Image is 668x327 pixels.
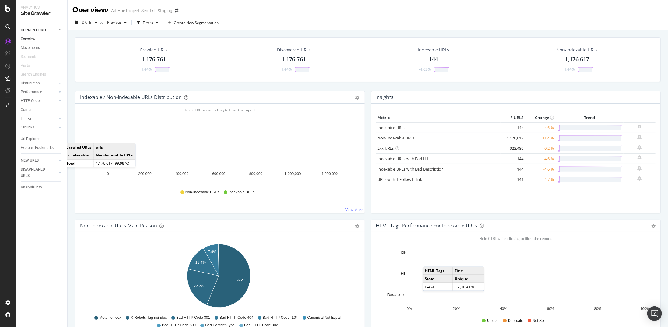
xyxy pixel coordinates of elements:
span: Bad HTTP Code -104 [263,315,298,320]
text: 22.2% [194,284,204,289]
text: 0 [107,172,109,176]
div: Segments [21,54,37,60]
div: Analytics [21,5,62,10]
div: DISAPPEARED URLS [21,166,51,179]
div: Non-Indexable URLs Main Reason [80,223,157,229]
div: Distribution [21,80,40,86]
a: Inlinks [21,115,57,122]
text: 1,200,000 [322,172,338,176]
div: Outlinks [21,124,34,131]
div: HTML Tags Performance for Indexable URLs [376,223,477,229]
a: CURRENT URLS [21,27,57,33]
svg: A chart. [80,113,358,184]
div: Overview [21,36,35,42]
div: Inlinks [21,115,31,122]
div: Url Explorer [21,136,40,142]
a: Analysis Info [21,184,63,191]
text: 60% [547,307,554,311]
a: HTTP Codes [21,98,57,104]
td: +1.4 % [525,133,555,143]
text: 13.4% [195,260,206,265]
text: 1,000,000 [285,172,301,176]
text: 400,000 [175,172,189,176]
td: -4.6 % [525,122,555,133]
td: Is Indexable [64,151,93,159]
a: Url Explorer [21,136,63,142]
th: Metric [376,113,501,122]
svg: A chart. [80,242,358,312]
a: URLs with 1 Follow Inlink [378,177,422,182]
div: Analysis Info [21,184,42,191]
td: -4.7 % [525,174,555,185]
text: 800,000 [249,172,263,176]
div: Crawled URLs [140,47,168,53]
a: Outlinks [21,124,57,131]
span: Canonical Not Equal [307,315,341,320]
div: bell-plus [638,155,642,160]
div: Discovered URLs [277,47,311,53]
div: +1.44% [139,67,152,72]
div: +1.44% [562,67,575,72]
text: Description [387,293,405,297]
div: Explorer Bookmarks [21,145,54,151]
div: bell-plus [638,145,642,150]
button: [DATE] [72,18,100,27]
svg: A chart. [376,242,654,312]
th: Change [525,113,555,122]
text: 56.2% [236,278,246,283]
div: Non-Indexable URLs [556,47,598,53]
td: -0.2 % [525,143,555,153]
span: Non-Indexable URLs [185,190,219,195]
td: 144 [501,122,525,133]
div: Performance [21,89,42,95]
span: Bad HTTP Code 301 [176,315,210,320]
button: Filters [134,18,160,27]
a: Movements [21,45,63,51]
a: Segments [21,54,43,60]
span: Duplicate [508,318,523,323]
td: 1,176,617 [501,133,525,143]
a: Indexable URLs with Bad H1 [378,156,428,161]
a: Overview [21,36,63,42]
td: 923,489 [501,143,525,153]
td: Title [453,267,484,275]
td: 144 [501,164,525,174]
div: bell-plus [638,125,642,129]
text: 40% [500,307,507,311]
div: gear [355,224,360,228]
a: Distribution [21,80,57,86]
td: HTML Tags [423,267,453,275]
td: 15 (10.41 %) [453,283,484,291]
a: Visits [21,62,36,69]
span: Meta noindex [99,315,121,320]
td: Total [64,159,93,167]
span: Unique [487,318,498,323]
span: Indexable URLs [229,190,254,195]
button: Previous [105,18,129,27]
td: -4.6 % [525,153,555,164]
span: Previous [105,20,122,25]
a: 2xx URLs [378,146,394,151]
div: NEW URLS [21,157,39,164]
div: 1,176,761 [282,55,306,63]
div: bell-plus [638,166,642,171]
a: Search Engines [21,71,52,78]
div: Open Intercom Messenger [647,306,662,321]
div: bell-plus [638,135,642,139]
button: Create New Segmentation [166,18,221,27]
a: Content [21,107,63,113]
text: 80% [594,307,601,311]
text: 600,000 [212,172,226,176]
a: Performance [21,89,57,95]
div: Movements [21,45,40,51]
a: Indexable URLs with Bad Description [378,166,444,172]
a: Explorer Bookmarks [21,145,63,151]
a: Non-Indexable URLs [378,135,415,141]
div: arrow-right-arrow-left [175,9,178,13]
text: Title [399,250,406,255]
span: 2025 Sep. 16th [81,20,93,25]
div: Filters [143,20,153,25]
td: 141 [501,174,525,185]
div: Indexable / Non-Indexable URLs Distribution [80,94,182,100]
